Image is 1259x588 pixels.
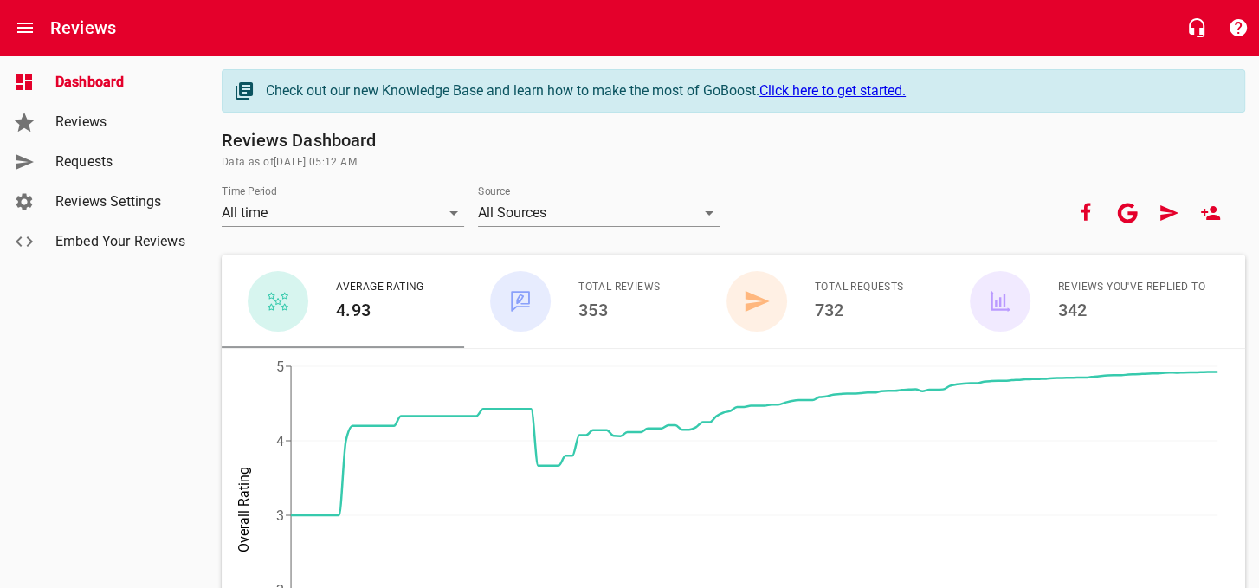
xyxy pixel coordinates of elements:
[276,507,284,524] tspan: 3
[276,433,284,449] tspan: 4
[478,199,720,227] div: All Sources
[336,296,424,324] h6: 4.93
[222,199,464,227] div: All time
[1190,192,1231,234] a: New User
[815,279,904,296] span: Total Requests
[578,296,660,324] h6: 353
[222,126,1245,154] h6: Reviews Dashboard
[55,191,187,212] span: Reviews Settings
[1217,7,1259,48] button: Support Portal
[222,186,277,197] label: Time Period
[1058,296,1205,324] h6: 342
[1065,192,1107,234] button: Your Facebook account is connected
[55,231,187,252] span: Embed Your Reviews
[478,186,510,197] label: Source
[1058,279,1205,296] span: Reviews You've Replied To
[55,72,187,93] span: Dashboard
[222,154,1245,171] span: Data as of [DATE] 05:12 AM
[266,81,1227,101] div: Check out our new Knowledge Base and learn how to make the most of GoBoost.
[336,279,424,296] span: Average Rating
[1148,192,1190,234] a: Request Review
[276,359,284,375] tspan: 5
[50,14,116,42] h6: Reviews
[236,467,252,552] tspan: Overall Rating
[1107,192,1148,234] button: Your google account is connected
[815,296,904,324] h6: 732
[578,279,660,296] span: Total Reviews
[55,112,187,132] span: Reviews
[1176,7,1217,48] button: Live Chat
[55,152,187,172] span: Requests
[4,7,46,48] button: Open drawer
[759,82,906,99] a: Click here to get started.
